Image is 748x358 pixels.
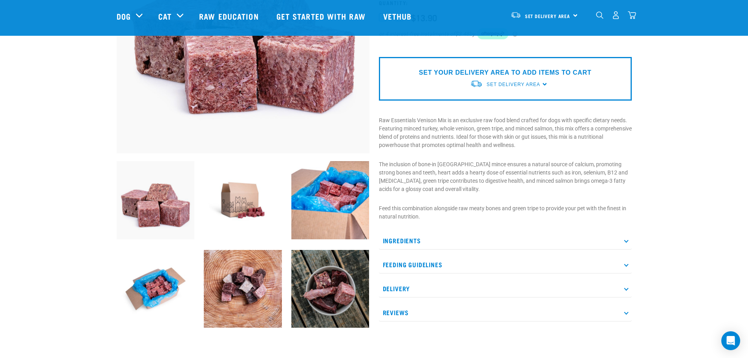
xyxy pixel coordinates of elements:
img: THK Wallaby Fillet Chicken Neck TH [291,250,369,328]
a: Vethub [375,0,422,32]
img: van-moving.png [510,11,521,18]
img: Raw Essentials Bulk 10kg Raw Dog Food Box [117,250,195,328]
p: SET YOUR DELIVERY AREA TO ADD ITEMS TO CART [419,68,591,77]
span: Set Delivery Area [525,15,571,17]
a: Dog [117,10,131,22]
span: Set Delivery Area [486,82,540,87]
p: Raw Essentials Venison Mix is an exclusive raw food blend crafted for dogs with specific dietary ... [379,116,632,149]
a: Raw Education [191,0,268,32]
img: 1113 RE Venison Mix 01 [117,161,195,239]
img: user.png [612,11,620,19]
img: Lamb Salmon Duck Possum Heart Mixes [204,250,282,328]
p: Ingredients [379,232,632,250]
p: Feeding Guidelines [379,256,632,274]
img: Raw Essentials Bulk 10kg Raw Dog Food Box Exterior Design [204,161,282,239]
div: Open Intercom Messenger [721,331,740,350]
p: Delivery [379,280,632,297]
p: Feed this combination alongside raw meaty bones and green tripe to provide your pet with the fine... [379,204,632,221]
p: The inclusion of bone-in [GEOGRAPHIC_DATA] mince ensures a natural source of calcium, promoting s... [379,160,632,193]
a: Cat [158,10,172,22]
img: home-icon-1@2x.png [596,11,604,19]
a: Get started with Raw [269,0,375,32]
img: Raw Essentials 2024 July2597 [291,161,369,239]
img: van-moving.png [470,80,483,88]
p: Reviews [379,304,632,321]
img: home-icon@2x.png [628,11,636,19]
